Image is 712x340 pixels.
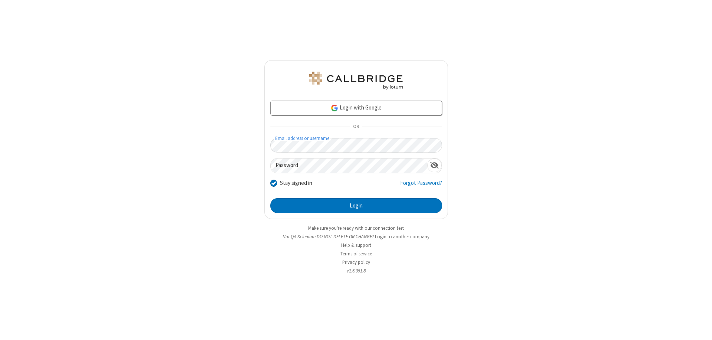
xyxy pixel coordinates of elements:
a: Terms of service [340,251,372,257]
span: OR [350,122,362,132]
li: v2.6.351.8 [264,267,448,274]
a: Forgot Password? [400,179,442,193]
li: Not QA Selenium DO NOT DELETE OR CHANGE? [264,233,448,240]
a: Make sure you're ready with our connection test [308,225,404,231]
input: Password [271,158,427,173]
a: Login with Google [270,101,442,115]
button: Login [270,198,442,213]
a: Help & support [341,242,371,248]
div: Show password [427,158,442,172]
a: Privacy policy [342,259,370,265]
label: Stay signed in [280,179,312,187]
input: Email address or username [270,138,442,153]
img: QA Selenium DO NOT DELETE OR CHANGE [308,72,404,89]
img: google-icon.png [330,104,339,112]
button: Login to another company [375,233,429,240]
